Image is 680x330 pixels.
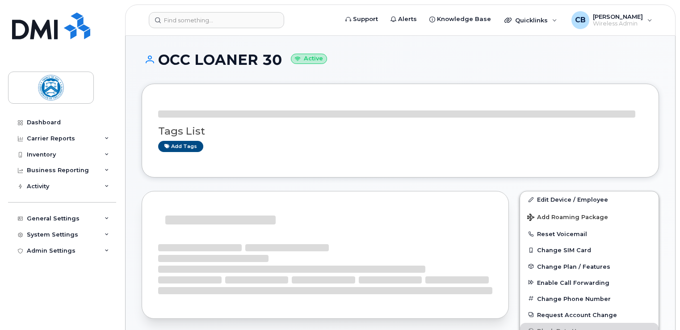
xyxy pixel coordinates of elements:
span: Change Plan / Features [537,263,610,270]
h1: OCC LOANER 30 [142,52,659,68]
small: Active [291,54,327,64]
span: Add Roaming Package [527,214,608,222]
button: Enable Call Forwarding [520,275,659,291]
button: Change Plan / Features [520,258,659,275]
a: Edit Device / Employee [520,191,659,207]
button: Request Account Change [520,307,659,323]
button: Add Roaming Package [520,207,659,226]
button: Change SIM Card [520,242,659,258]
button: Change Phone Number [520,291,659,307]
span: Enable Call Forwarding [537,279,609,286]
h3: Tags List [158,126,642,137]
button: Reset Voicemail [520,226,659,242]
a: Add tags [158,141,203,152]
